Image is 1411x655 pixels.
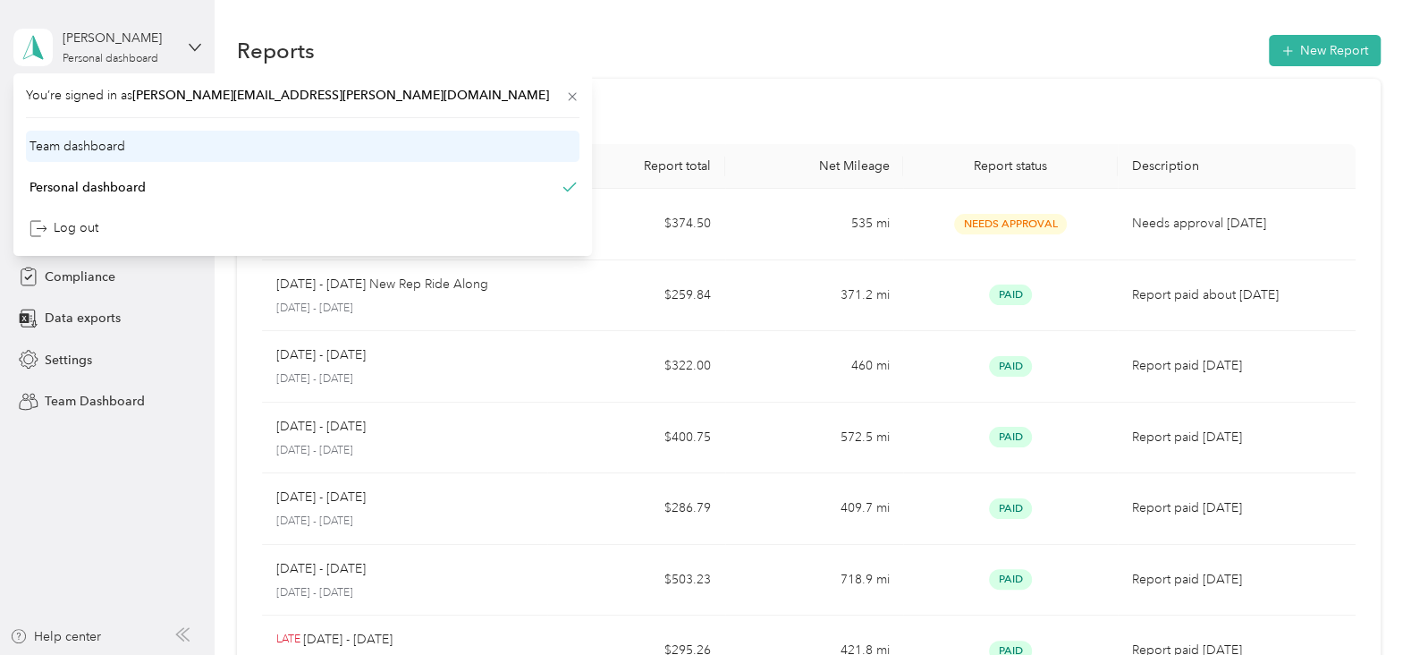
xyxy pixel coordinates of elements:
[276,559,366,579] p: [DATE] - [DATE]
[30,137,125,156] div: Team dashboard
[1132,356,1341,376] p: Report paid [DATE]
[989,427,1032,447] span: Paid
[276,275,488,294] p: [DATE] - [DATE] New Rep Ride Along
[45,351,92,370] span: Settings
[30,178,146,197] div: Personal dashboard
[276,632,300,648] p: LATE
[1132,498,1341,518] p: Report paid [DATE]
[26,86,579,105] span: You’re signed in as
[725,473,903,545] td: 409.7 mi
[954,214,1067,234] span: Needs Approval
[725,403,903,474] td: 572.5 mi
[917,158,1103,174] div: Report status
[1311,555,1411,655] iframe: Everlance-gr Chat Button Frame
[132,88,549,103] span: [PERSON_NAME][EMAIL_ADDRESS][PERSON_NAME][DOMAIN_NAME]
[989,569,1032,590] span: Paid
[276,488,366,507] p: [DATE] - [DATE]
[276,585,533,601] p: [DATE] - [DATE]
[63,54,158,64] div: Personal dashboard
[237,41,315,60] h1: Reports
[725,189,903,260] td: 535 mi
[1132,570,1341,590] p: Report paid [DATE]
[10,627,101,646] button: Help center
[1132,214,1341,234] p: Needs approval [DATE]
[725,260,903,332] td: 371.2 mi
[45,309,121,327] span: Data exports
[1269,35,1381,66] button: New Report
[989,498,1032,519] span: Paid
[30,218,98,237] div: Log out
[1132,428,1341,447] p: Report paid [DATE]
[547,473,725,545] td: $286.79
[276,301,533,317] p: [DATE] - [DATE]
[725,144,903,189] th: Net Mileage
[276,417,366,437] p: [DATE] - [DATE]
[303,630,393,650] p: [DATE] - [DATE]
[547,545,725,617] td: $503.23
[276,371,533,387] p: [DATE] - [DATE]
[276,514,533,530] p: [DATE] - [DATE]
[547,260,725,332] td: $259.84
[725,545,903,617] td: 718.9 mi
[547,331,725,403] td: $322.00
[45,392,145,411] span: Team Dashboard
[1132,285,1341,305] p: Report paid about [DATE]
[276,443,533,459] p: [DATE] - [DATE]
[547,144,725,189] th: Report total
[547,189,725,260] td: $374.50
[63,29,174,47] div: [PERSON_NAME]
[45,268,115,286] span: Compliance
[725,331,903,403] td: 460 mi
[989,285,1032,305] span: Paid
[276,345,366,365] p: [DATE] - [DATE]
[547,403,725,474] td: $400.75
[989,356,1032,377] span: Paid
[1118,144,1356,189] th: Description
